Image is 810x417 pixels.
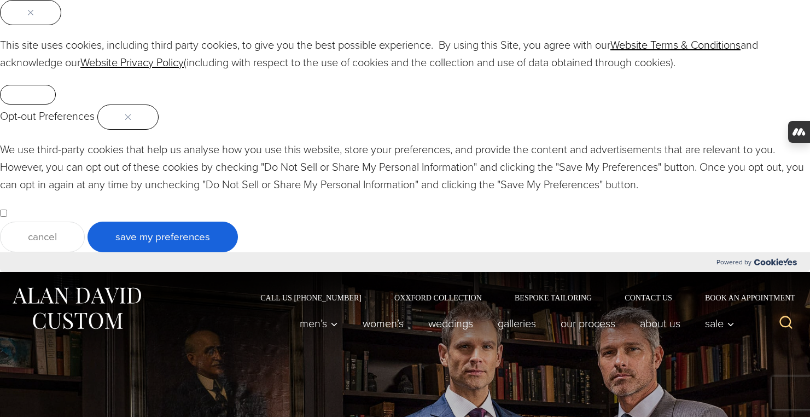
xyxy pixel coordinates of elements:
[689,294,799,302] a: Book an Appointment
[608,294,689,302] a: Contact Us
[754,258,797,265] img: Cookieyes logo
[378,294,498,302] a: Oxxford Collection
[549,312,628,334] a: Our Process
[80,54,184,71] a: Website Privacy Policy
[97,105,159,130] button: Close
[288,312,741,334] nav: Primary Navigation
[705,318,735,329] span: Sale
[610,37,741,53] a: Website Terms & Conditions
[28,10,33,15] img: Close
[773,310,799,337] button: View Search Form
[351,312,416,334] a: Women’s
[88,222,238,252] button: Save My Preferences
[498,294,608,302] a: Bespoke Tailoring
[300,318,338,329] span: Men’s
[486,312,549,334] a: Galleries
[628,312,693,334] a: About Us
[244,294,378,302] a: Call Us [PHONE_NUMBER]
[125,114,131,120] img: Close
[244,294,799,302] nav: Secondary Navigation
[11,284,142,333] img: Alan David Custom
[416,312,486,334] a: weddings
